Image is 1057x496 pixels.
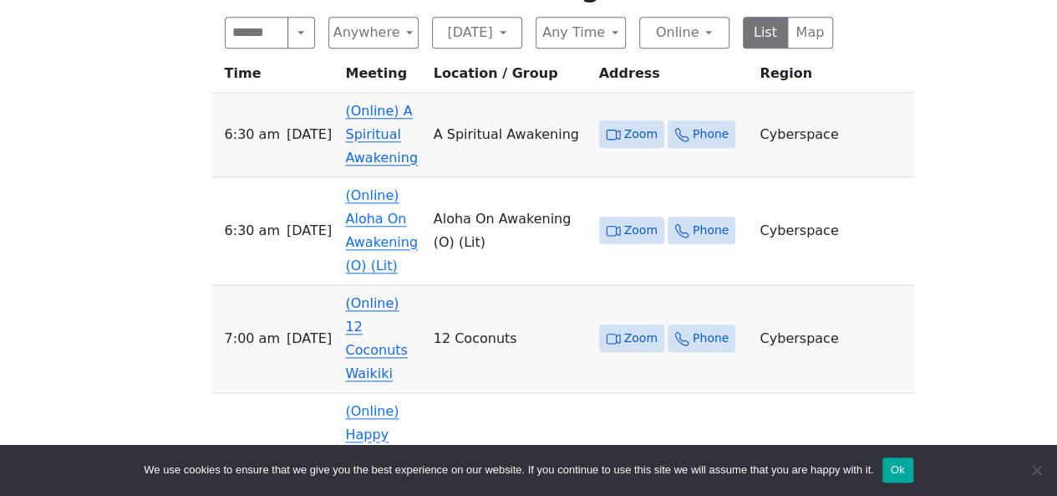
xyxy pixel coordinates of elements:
span: Zoom [624,124,658,145]
span: No [1028,462,1044,478]
td: A Spiritual Awakening [427,93,592,177]
span: Zoom [624,220,658,241]
button: Ok [882,458,913,483]
a: (Online) A Spiritual Awakening [345,103,418,166]
span: Zoom [624,328,658,349]
td: Cyberspace [753,93,913,177]
button: Map [787,17,833,49]
td: 12 Coconuts [427,285,592,393]
button: Search [287,17,314,49]
span: Phone [693,124,729,145]
button: List [743,17,789,49]
span: [DATE] [287,123,332,146]
span: We use cookies to ensure that we give you the best experience on our website. If you continue to ... [144,462,873,478]
td: Cyberspace [753,177,913,285]
span: 6:30 AM [225,123,280,146]
td: Cyberspace [753,285,913,393]
span: [DATE] [287,327,332,350]
button: Any Time [536,17,626,49]
td: Aloha On Awakening (O) (Lit) [427,177,592,285]
span: Phone [693,328,729,349]
span: 6:30 AM [225,219,280,243]
input: Search [225,17,289,49]
a: (Online) Aloha On Awakening (O) (Lit) [345,187,418,274]
span: [DATE] [287,219,332,243]
th: Meeting [338,62,426,93]
span: 7:00 AM [225,327,280,350]
button: [DATE] [432,17,522,49]
th: Time [211,62,339,93]
th: Location / Group [427,62,592,93]
button: Anywhere [328,17,419,49]
th: Region [753,62,913,93]
a: (Online) 12 Coconuts Waikiki [345,295,407,381]
span: Phone [693,220,729,241]
button: Online [639,17,729,49]
th: Address [592,62,754,93]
